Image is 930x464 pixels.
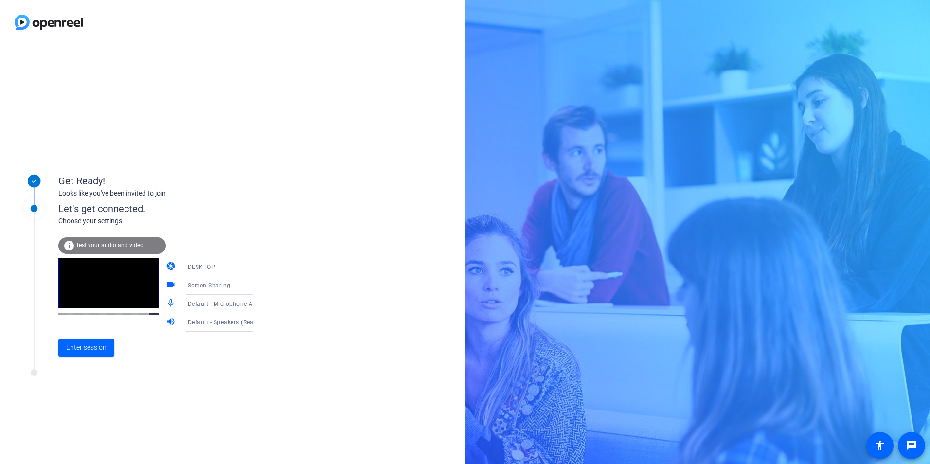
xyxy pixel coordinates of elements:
div: Get Ready! [58,174,253,188]
mat-icon: info [63,240,75,251]
div: Let's get connected. [58,201,273,216]
span: Enter session [66,342,107,353]
mat-icon: accessibility [874,440,886,451]
span: Screen Sharing [188,282,231,289]
span: DESKTOP [188,264,215,270]
mat-icon: message [906,440,917,451]
button: Enter session [58,339,114,357]
mat-icon: camera [166,261,178,273]
span: Default - Microphone Array (Realtek(R) Audio) [188,300,318,307]
div: Looks like you've been invited to join [58,188,253,198]
mat-icon: videocam [166,280,178,291]
mat-icon: mic_none [166,298,178,310]
mat-icon: volume_up [166,317,178,328]
span: Default - Speakers (Realtek(R) Audio) [188,318,293,326]
div: Choose your settings [58,216,273,226]
span: Test your audio and video [76,242,143,249]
